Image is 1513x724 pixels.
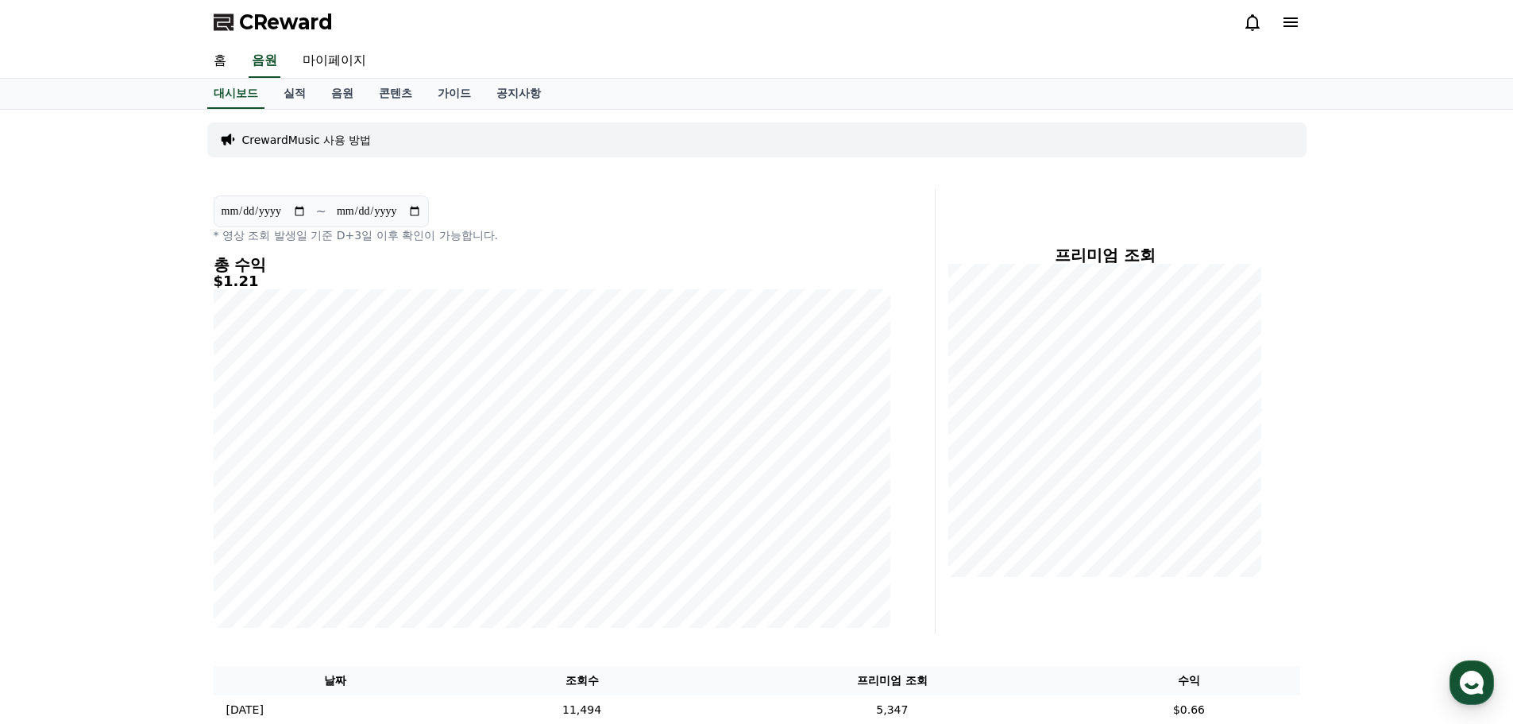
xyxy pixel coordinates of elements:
span: 홈 [50,528,60,540]
th: 수익 [1078,666,1299,695]
th: 날짜 [214,666,457,695]
h5: $1.21 [214,273,890,289]
th: 프리미엄 조회 [706,666,1078,695]
a: CrewardMusic 사용 방법 [242,132,372,148]
p: ~ [316,202,326,221]
a: 설정 [205,504,305,544]
a: 공지사항 [484,79,554,109]
a: 홈 [5,504,105,544]
a: 음원 [249,45,280,78]
h4: 프리미엄 조회 [948,246,1262,264]
a: 콘텐츠 [366,79,425,109]
span: 대화 [145,528,164,541]
span: CReward [239,10,333,35]
a: 가이드 [425,79,484,109]
p: [DATE] [226,702,264,718]
th: 조회수 [457,666,707,695]
a: 실적 [271,79,318,109]
a: 음원 [318,79,366,109]
a: 마이페이지 [290,45,379,78]
a: CReward [214,10,333,35]
span: 설정 [245,528,264,540]
a: 대화 [105,504,205,544]
h4: 총 수익 [214,256,890,273]
p: * 영상 조회 발생일 기준 D+3일 이후 확인이 가능합니다. [214,227,890,243]
a: 대시보드 [207,79,264,109]
a: 홈 [201,45,239,78]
